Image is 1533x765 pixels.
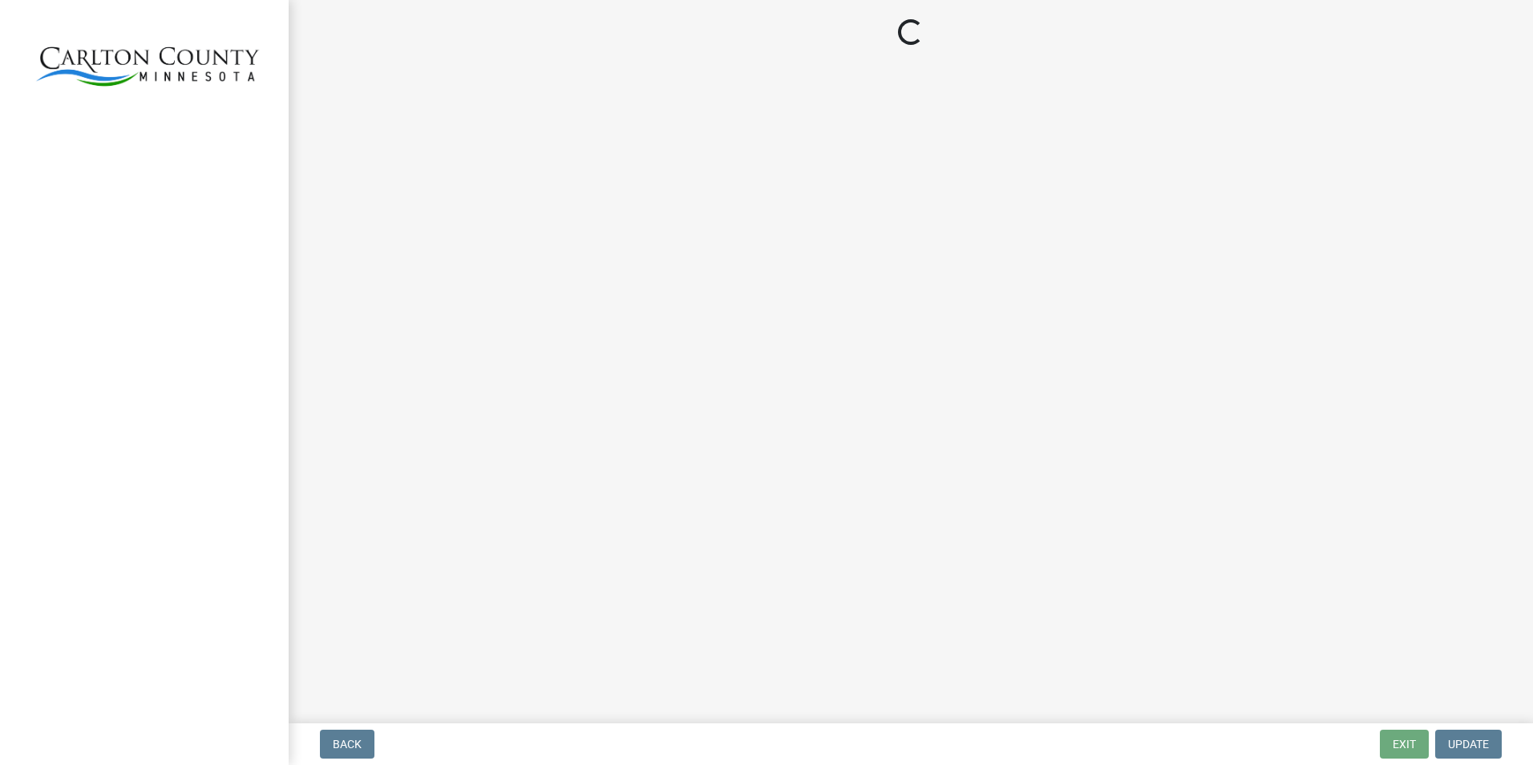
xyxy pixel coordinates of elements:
[333,738,362,751] span: Back
[1380,730,1429,759] button: Exit
[32,17,263,108] img: Carlton County, Minnesota
[320,730,374,759] button: Back
[1435,730,1502,759] button: Update
[1448,738,1489,751] span: Update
